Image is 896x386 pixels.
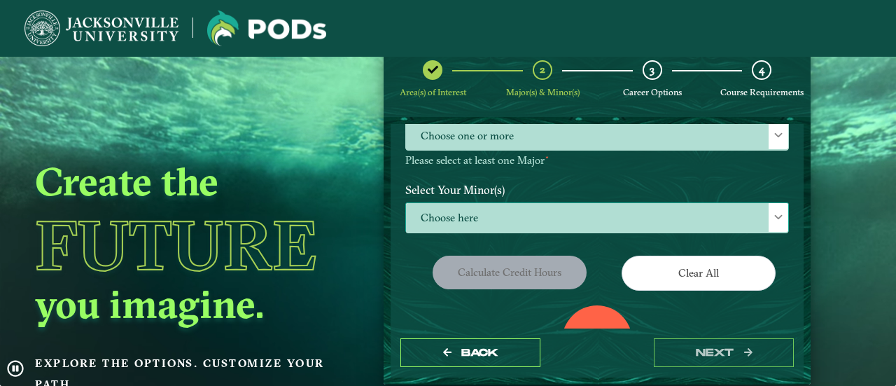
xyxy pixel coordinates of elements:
span: Course Requirements [720,87,804,97]
span: 4 [759,63,764,76]
label: Select Your Minor(s) [395,177,799,202]
span: Back [461,347,498,359]
button: Back [400,338,540,367]
p: Please select at least one Major [405,154,789,167]
sup: ⋆ [545,152,549,162]
span: 2 [540,63,545,76]
span: Major(s) & Minor(s) [506,87,580,97]
span: 3 [650,63,654,76]
h1: Future [35,211,350,280]
h2: you imagine. [35,280,350,329]
span: Area(s) of Interest [400,87,466,97]
img: Jacksonville University logo [24,11,178,46]
span: Choose here [406,203,788,233]
span: Career Options [623,87,682,97]
button: Calculate credit hours [433,256,587,289]
span: Choose one or more [406,120,788,151]
button: Clear All [622,256,776,290]
button: next [654,338,794,367]
h2: Create the [35,157,350,206]
img: Jacksonville University logo [207,11,326,46]
label: 0 [587,329,606,355]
